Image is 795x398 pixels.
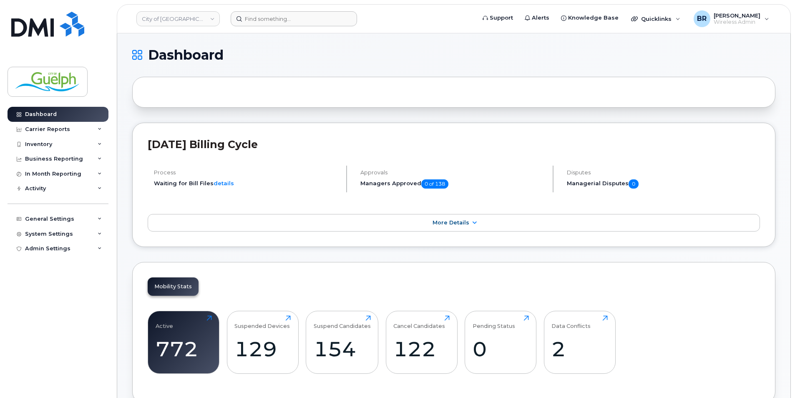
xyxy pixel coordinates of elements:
h2: [DATE] Billing Cycle [148,138,760,151]
h4: Process [154,169,339,176]
h5: Managerial Disputes [567,179,760,189]
a: details [214,180,234,186]
div: Cancel Candidates [393,315,445,329]
a: Active772 [156,315,212,369]
div: 2 [551,337,608,361]
div: 772 [156,337,212,361]
div: 129 [234,337,291,361]
a: Cancel Candidates122 [393,315,450,369]
div: 0 [473,337,529,361]
h4: Approvals [360,169,546,176]
div: 154 [314,337,371,361]
a: Suspended Devices129 [234,315,291,369]
span: More Details [433,219,469,226]
a: Data Conflicts2 [551,315,608,369]
div: Data Conflicts [551,315,591,329]
div: 122 [393,337,450,361]
h4: Disputes [567,169,760,176]
span: Dashboard [148,49,224,61]
span: 0 [629,179,639,189]
li: Waiting for Bill Files [154,179,339,187]
div: Suspended Devices [234,315,290,329]
div: Active [156,315,173,329]
h5: Managers Approved [360,179,546,189]
a: Suspend Candidates154 [314,315,371,369]
div: Pending Status [473,315,515,329]
span: 0 of 138 [421,179,448,189]
a: Pending Status0 [473,315,529,369]
div: Suspend Candidates [314,315,371,329]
